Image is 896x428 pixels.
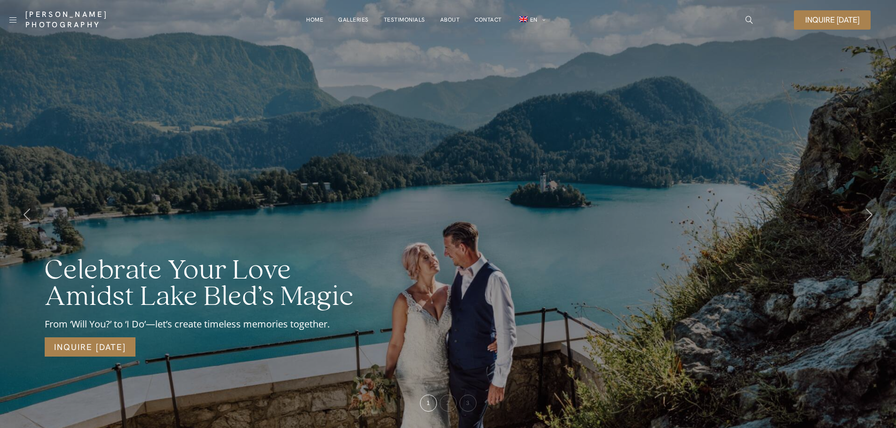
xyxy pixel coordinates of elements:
[384,10,425,29] a: Testimonials
[306,10,323,29] a: Home
[517,10,546,30] a: en_GBEN
[338,10,369,29] a: Galleries
[45,318,385,331] div: From ‘Will You?’ to ‘I Do’—let’s create timeless memories together.
[427,400,430,406] span: 1
[794,10,871,30] a: Inquire [DATE]
[475,10,502,29] a: Contact
[440,10,460,29] a: About
[466,400,469,406] span: 3
[519,16,528,22] img: EN
[45,258,385,311] h2: Celebrate Your Love Amidst Lake Bled’s Magic
[530,16,538,23] span: EN
[25,9,177,30] a: [PERSON_NAME] Photography
[805,16,859,24] span: Inquire [DATE]
[741,11,758,28] a: icon-magnifying-glass34
[45,337,135,357] a: Inquire [DATE]
[446,400,450,406] span: 2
